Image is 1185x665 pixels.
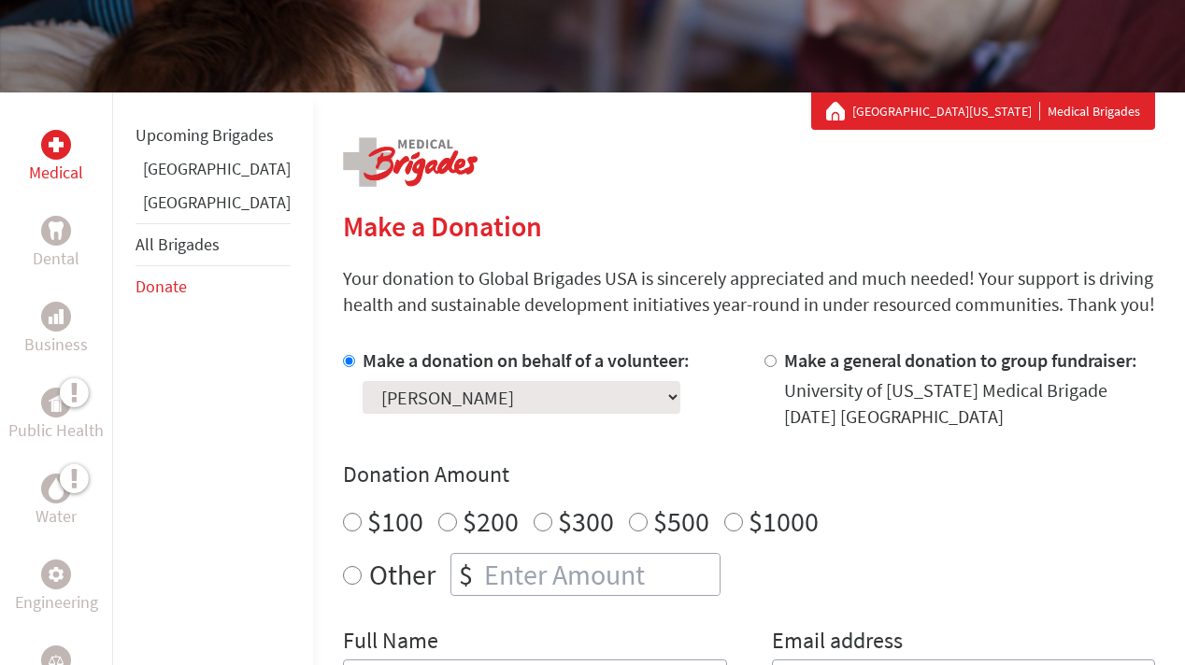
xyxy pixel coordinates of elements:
p: Your donation to Global Brigades USA is sincerely appreciated and much needed! Your support is dr... [343,265,1155,318]
div: Medical Brigades [826,102,1140,120]
label: Full Name [343,626,438,659]
img: logo-medical.png [343,137,478,187]
label: $300 [558,503,614,539]
p: Engineering [15,589,98,615]
img: Engineering [49,567,64,582]
a: WaterWater [36,474,77,530]
h2: Make a Donation [343,209,1155,243]
img: Dental [49,221,64,239]
label: $500 [653,503,709,539]
div: Medical [41,130,71,160]
a: Donate [136,276,187,297]
a: Public HealthPublic Health [8,388,104,444]
a: All Brigades [136,233,220,255]
label: $1000 [749,503,819,539]
a: DentalDental [33,216,79,272]
p: Water [36,503,77,530]
div: Dental [41,216,71,246]
img: Public Health [49,393,64,412]
p: Business [24,332,88,358]
a: MedicalMedical [29,130,83,186]
input: Enter Amount [480,554,720,595]
img: Business [49,309,64,324]
a: [GEOGRAPHIC_DATA] [143,191,291,213]
label: Other [369,553,435,596]
img: Medical [49,137,64,152]
li: Ghana [136,156,291,190]
li: All Brigades [136,223,291,266]
a: [GEOGRAPHIC_DATA] [143,158,291,179]
a: Upcoming Brigades [136,124,274,146]
label: $100 [367,503,423,539]
div: Business [41,302,71,332]
div: Public Health [41,388,71,417]
p: Medical [29,160,83,186]
div: Water [41,474,71,503]
div: University of [US_STATE] Medical Brigade [DATE] [GEOGRAPHIC_DATA] [784,377,1156,430]
li: Panama [136,190,291,223]
h4: Donation Amount [343,460,1155,489]
p: Public Health [8,417,104,444]
div: Engineering [41,559,71,589]
a: [GEOGRAPHIC_DATA][US_STATE] [852,102,1040,120]
label: Email address [772,626,903,659]
p: Dental [33,246,79,272]
div: $ [451,554,480,595]
li: Donate [136,266,291,307]
label: $200 [463,503,519,539]
img: Water [49,477,64,499]
a: EngineeringEngineering [15,559,98,615]
label: Make a general donation to group fundraiser: [784,348,1137,372]
label: Make a donation on behalf of a volunteer: [363,348,690,372]
li: Upcoming Brigades [136,115,291,156]
a: BusinessBusiness [24,302,88,358]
